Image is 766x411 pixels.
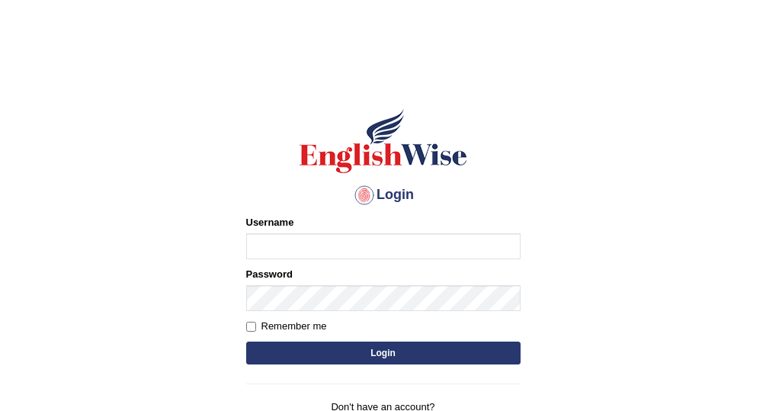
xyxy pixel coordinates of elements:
[246,215,294,230] label: Username
[246,322,256,332] input: Remember me
[246,342,521,364] button: Login
[296,107,470,175] img: Logo of English Wise sign in for intelligent practice with AI
[246,319,327,334] label: Remember me
[246,267,293,281] label: Password
[246,183,521,207] h4: Login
